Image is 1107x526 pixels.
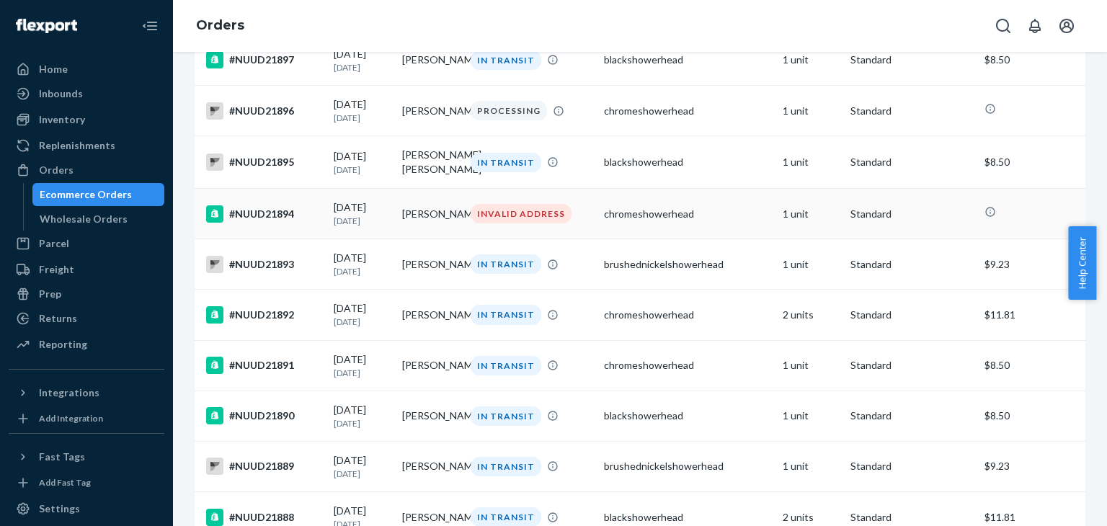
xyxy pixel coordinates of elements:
div: #NUUD21892 [206,306,322,324]
p: [DATE] [334,164,391,176]
td: 1 unit [777,340,845,391]
a: Add Integration [9,410,164,427]
div: Parcel [39,236,69,251]
a: Inventory [9,108,164,131]
div: chromeshowerhead [604,308,770,322]
button: Open Search Box [989,12,1018,40]
div: #NUUD21894 [206,205,322,223]
div: [DATE] [334,352,391,379]
div: PROCESSING [471,101,547,120]
div: #NUUD21891 [206,357,322,374]
p: Standard [850,409,972,423]
td: 1 unit [777,391,845,441]
div: IN TRANSIT [471,406,541,426]
p: Standard [850,308,972,322]
div: brushednickelshowerhead [604,257,770,272]
div: Returns [39,311,77,326]
td: [PERSON_NAME] [396,189,465,239]
a: Parcel [9,232,164,255]
div: Replenishments [39,138,115,153]
p: Standard [850,207,972,221]
td: [PERSON_NAME] [396,290,465,340]
button: Integrations [9,381,164,404]
td: $11.81 [979,290,1085,340]
div: blackshowerhead [604,155,770,169]
p: Standard [850,257,972,272]
div: Add Integration [39,412,103,424]
div: chromeshowerhead [604,358,770,373]
td: $8.50 [979,391,1085,441]
td: $8.50 [979,136,1085,189]
div: [DATE] [334,47,391,73]
img: Flexport logo [16,19,77,33]
td: $9.23 [979,239,1085,290]
div: #NUUD21895 [206,153,322,171]
a: Orders [9,159,164,182]
div: chromeshowerhead [604,104,770,118]
td: [PERSON_NAME] [396,391,465,441]
ol: breadcrumbs [184,5,256,47]
div: #NUUD21893 [206,256,322,273]
a: Returns [9,307,164,330]
div: blackshowerhead [604,510,770,525]
div: [DATE] [334,403,391,429]
td: $9.23 [979,441,1085,491]
p: [DATE] [334,417,391,429]
div: IN TRANSIT [471,305,541,324]
td: [PERSON_NAME] [396,441,465,491]
div: Inventory [39,112,85,127]
div: Fast Tags [39,450,85,464]
td: 1 unit [777,35,845,85]
div: IN TRANSIT [471,153,541,172]
div: blackshowerhead [604,409,770,423]
div: [DATE] [334,149,391,176]
button: Close Navigation [135,12,164,40]
p: Standard [850,104,972,118]
td: 1 unit [777,189,845,239]
a: Orders [196,17,244,33]
div: Inbounds [39,86,83,101]
div: Wholesale Orders [40,212,128,226]
td: 1 unit [777,441,845,491]
p: [DATE] [334,61,391,73]
a: Reporting [9,333,164,356]
div: [DATE] [334,301,391,328]
div: Ecommerce Orders [40,187,132,202]
td: [PERSON_NAME] [PERSON_NAME] [396,136,465,189]
div: #NUUD21890 [206,407,322,424]
td: 1 unit [777,136,845,189]
button: Open notifications [1021,12,1049,40]
td: $8.50 [979,340,1085,391]
p: [DATE] [334,316,391,328]
div: Orders [39,163,74,177]
td: [PERSON_NAME] [396,340,465,391]
div: Integrations [39,385,99,400]
p: Standard [850,53,972,67]
div: Add Fast Tag [39,476,91,489]
p: [DATE] [334,468,391,480]
button: Help Center [1068,226,1096,300]
div: Prep [39,287,61,301]
td: [PERSON_NAME] [396,86,465,136]
div: [DATE] [334,251,391,277]
button: Open account menu [1052,12,1081,40]
div: Freight [39,262,74,277]
td: $8.50 [979,35,1085,85]
div: #NUUD21888 [206,509,322,526]
div: IN TRANSIT [471,50,541,70]
a: Settings [9,497,164,520]
div: Home [39,62,68,76]
div: INVALID ADDRESS [471,204,572,223]
div: [DATE] [334,453,391,480]
td: [PERSON_NAME] [396,35,465,85]
div: [DATE] [334,200,391,227]
a: Freight [9,258,164,281]
div: Reporting [39,337,87,352]
button: Fast Tags [9,445,164,468]
p: [DATE] [334,265,391,277]
td: 1 unit [777,86,845,136]
a: Inbounds [9,82,164,105]
td: 1 unit [777,239,845,290]
div: chromeshowerhead [604,207,770,221]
